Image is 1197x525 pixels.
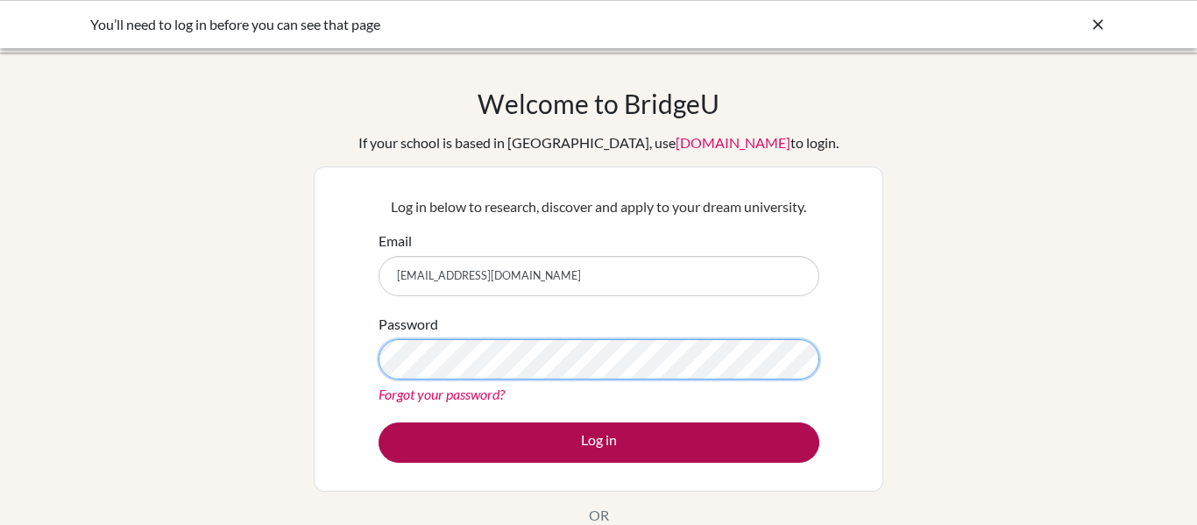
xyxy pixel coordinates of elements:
[358,132,839,153] div: If your school is based in [GEOGRAPHIC_DATA], use to login.
[379,196,819,217] p: Log in below to research, discover and apply to your dream university.
[379,386,505,402] a: Forgot your password?
[90,14,844,35] div: You’ll need to log in before you can see that page
[478,88,719,119] h1: Welcome to BridgeU
[379,231,412,252] label: Email
[676,134,790,151] a: [DOMAIN_NAME]
[379,422,819,463] button: Log in
[379,314,438,335] label: Password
